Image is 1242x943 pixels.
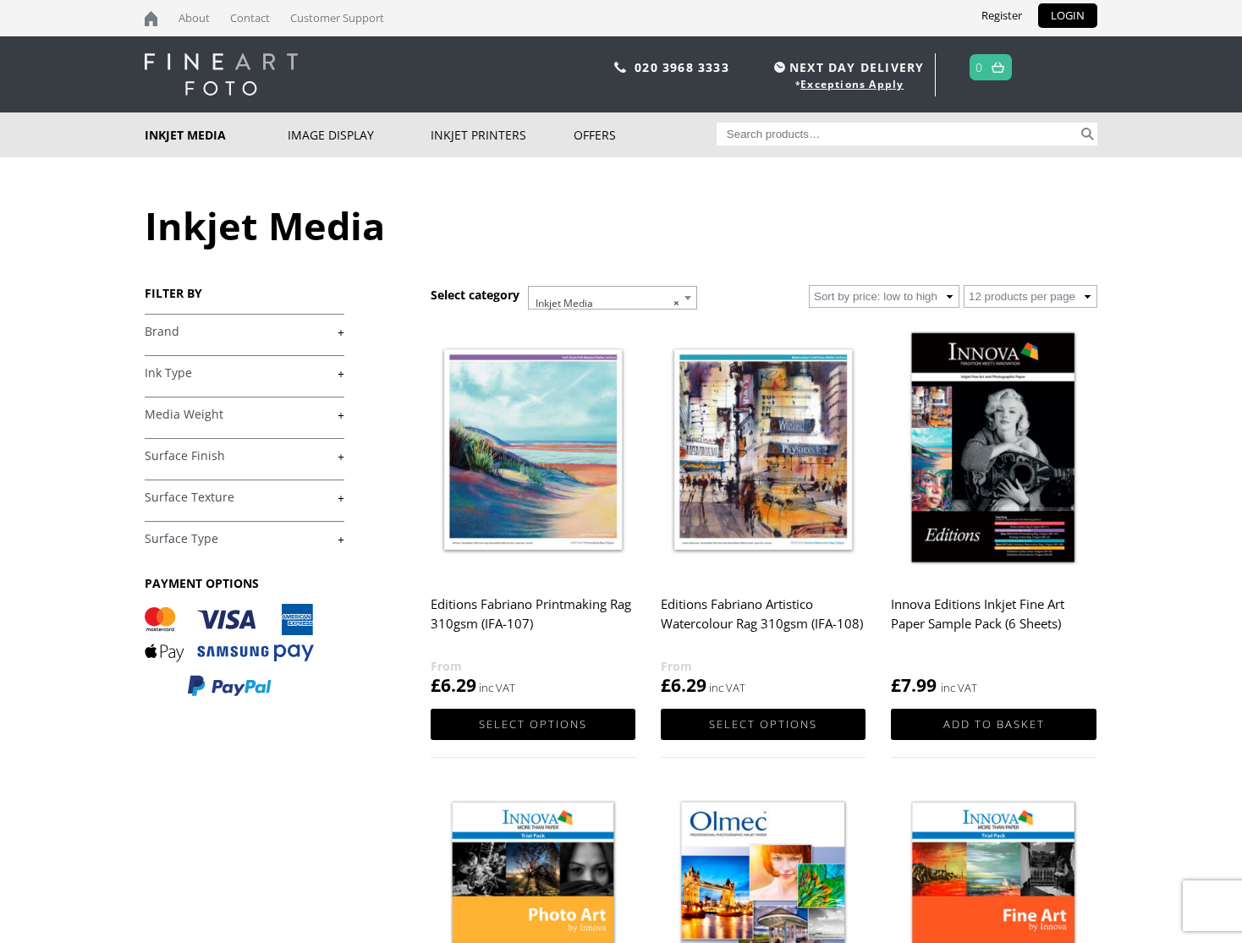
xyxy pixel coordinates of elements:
[431,589,635,656] h2: Editions Fabriano Printmaking Rag 310gsm (IFA-107)
[528,286,697,310] span: Inkjet Media
[770,58,924,77] span: NEXT DAY DELIVERY
[891,673,937,697] bdi: 7.99
[529,287,696,321] span: Inkjet Media
[145,480,344,513] h4: Surface Texture
[717,123,1079,145] input: Search products…
[145,531,344,547] a: +
[145,448,344,464] a: +
[145,285,344,301] h3: FILTER BY
[992,62,1004,73] img: basket.svg
[661,673,671,697] span: £
[145,53,298,96] img: logo-white.svg
[891,673,901,697] span: £
[661,673,706,697] bdi: 6.29
[969,3,1035,28] a: Register
[1078,123,1097,145] button: Search
[145,112,288,157] a: Inkjet Media
[145,438,344,472] h4: Surface Finish
[941,678,977,698] strong: inc VAT
[661,321,866,698] a: Editions Fabriano Artistico Watercolour Rag 310gsm (IFA-108) £6.29
[661,321,866,578] img: Editions Fabriano Artistico Watercolour Rag 310gsm (IFA-108)
[809,285,959,308] select: Shop order
[431,287,519,303] h3: Select category
[145,200,1097,251] h1: Inkjet Media
[145,314,344,348] h4: Brand
[145,365,344,381] a: +
[1038,3,1097,28] a: LOGIN
[145,521,344,555] h4: Surface Type
[891,321,1096,698] a: Innova Editions Inkjet Fine Art Paper Sample Pack (6 Sheets) £7.99 inc VAT
[431,709,635,740] a: Select options for “Editions Fabriano Printmaking Rag 310gsm (IFA-107)”
[661,589,866,656] h2: Editions Fabriano Artistico Watercolour Rag 310gsm (IFA-108)
[431,673,441,697] span: £
[145,355,344,389] h4: Ink Type
[800,77,904,91] a: Exceptions Apply
[635,59,729,75] a: 020 3968 3333
[661,709,866,740] a: Select options for “Editions Fabriano Artistico Watercolour Rag 310gsm (IFA-108)”
[975,55,983,79] a: 0
[145,397,344,430] h4: Media Weight
[431,321,635,698] a: Editions Fabriano Printmaking Rag 310gsm (IFA-107) £6.29
[891,589,1096,656] h2: Innova Editions Inkjet Fine Art Paper Sample Pack (6 Sheets)
[145,604,314,698] img: PAYMENT OPTIONS
[431,321,635,578] img: Editions Fabriano Printmaking Rag 310gsm (IFA-107)
[145,575,344,591] h3: PAYMENT OPTIONS
[614,62,626,73] img: phone.svg
[145,490,344,506] a: +
[431,112,574,157] a: Inkjet Printers
[673,292,679,315] span: ×
[891,321,1096,578] img: Innova Editions Inkjet Fine Art Paper Sample Pack (6 Sheets)
[891,709,1096,740] a: Add to basket: “Innova Editions Inkjet Fine Art Paper Sample Pack (6 Sheets)”
[288,112,431,157] a: Image Display
[431,673,476,697] bdi: 6.29
[145,407,344,423] a: +
[574,112,717,157] a: Offers
[774,62,785,73] img: time.svg
[145,324,344,340] a: +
